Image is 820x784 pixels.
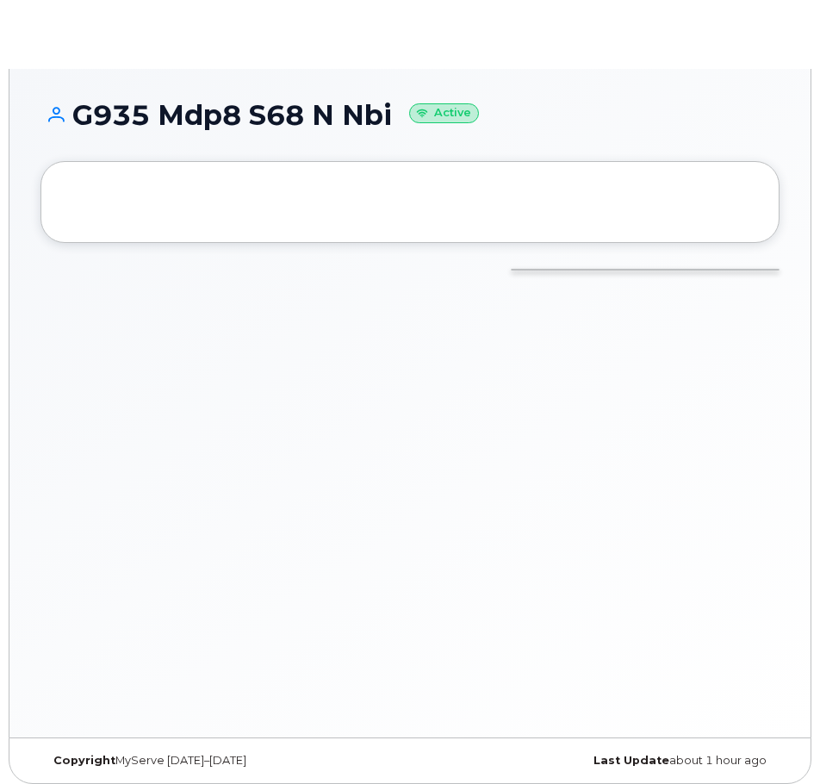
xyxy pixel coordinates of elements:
[410,754,780,768] div: about 1 hour ago
[40,100,780,130] h1: G935 Mdp8 S68 N Nbi
[593,754,669,767] strong: Last Update
[409,103,479,123] small: Active
[53,754,115,767] strong: Copyright
[40,754,410,768] div: MyServe [DATE]–[DATE]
